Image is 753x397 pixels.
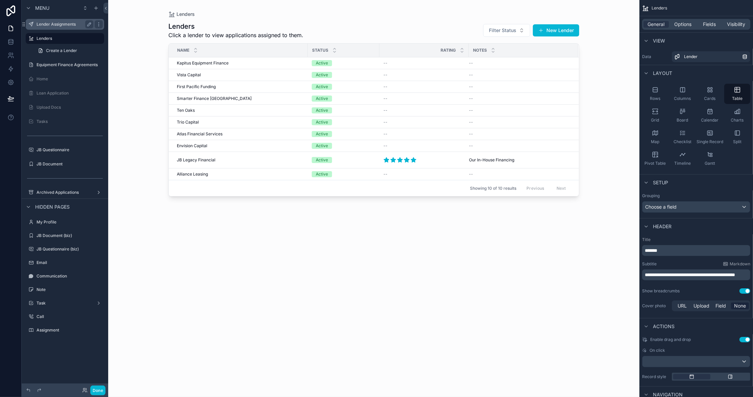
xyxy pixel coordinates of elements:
a: Tasks [26,116,104,127]
span: General [648,21,665,28]
span: On click [650,348,665,353]
span: Charts [731,117,744,123]
span: View [653,37,665,44]
label: Cover photo [642,303,669,309]
a: JB Questionnaire (biz) [26,244,104,255]
button: Timeline [669,149,696,169]
button: Single Record [697,127,723,147]
span: Table [732,96,743,101]
button: Map [642,127,668,147]
span: Choose a field [645,204,677,210]
span: Split [733,139,742,144]
a: My Profile [26,217,104,228]
span: Map [651,139,659,144]
label: Equipment Finance Agreements [37,62,103,68]
button: Done [90,386,105,395]
span: Grid [651,117,659,123]
span: Options [674,21,691,28]
span: Fields [703,21,716,28]
span: Gantt [705,161,715,166]
span: Setup [653,179,668,186]
span: Checklist [674,139,691,144]
label: Data [642,54,669,59]
label: My Profile [37,219,103,225]
span: Actions [653,323,675,330]
label: Communication [37,273,103,279]
button: Table [724,84,750,104]
label: Record style [642,374,669,379]
span: Single Record [697,139,723,144]
div: scrollable content [642,245,750,256]
span: Rating [441,48,456,53]
a: JB Document [26,159,104,169]
a: Create a Lender [34,45,104,56]
label: Archived Applications [37,190,93,195]
span: Lenders [652,5,667,11]
span: Columns [674,96,691,101]
label: Task [37,300,93,306]
label: Note [37,287,103,292]
button: Gantt [697,149,723,169]
span: Markdown [730,261,750,267]
button: Calendar [697,105,723,126]
span: Timeline [674,161,691,166]
label: Assignment [37,327,103,333]
label: Home [37,76,103,82]
span: Upload [693,302,709,309]
span: Cards [704,96,716,101]
span: Name [177,48,189,53]
button: Grid [642,105,668,126]
label: JB Document [37,161,103,167]
div: Show breadcrumbs [642,288,680,294]
a: Lenders [26,33,104,44]
a: Lender [672,51,750,62]
span: Menu [35,5,49,11]
a: Markdown [723,261,750,267]
a: Upload Docs [26,102,104,113]
button: Board [669,105,696,126]
label: Call [37,314,103,319]
button: Checklist [669,127,696,147]
span: Board [677,117,688,123]
a: Lender Assignments [26,19,104,30]
a: Task [26,298,104,309]
span: Layout [653,70,672,77]
label: JB Questionnaire (biz) [37,246,103,252]
button: Columns [669,84,696,104]
label: Loan Application [37,90,103,96]
div: scrollable content [642,269,750,280]
a: JB Document (biz) [26,230,104,241]
label: Upload Docs [37,105,103,110]
a: Home [26,74,104,84]
a: Assignment [26,325,104,336]
span: Rows [650,96,660,101]
label: Lenders [37,36,100,41]
span: Hidden pages [35,204,70,210]
span: Enable drag and drop [650,337,691,342]
span: None [734,302,746,309]
a: Communication [26,271,104,282]
button: Rows [642,84,668,104]
a: Loan Application [26,88,104,99]
span: Field [715,302,726,309]
span: Notes [473,48,487,53]
button: Pivot Table [642,149,668,169]
span: Visibility [727,21,746,28]
label: Lender Assignments [37,22,91,27]
span: Showing 10 of 10 results [470,186,516,191]
a: Archived Applications [26,187,104,198]
span: Header [653,223,672,230]
button: Cards [697,84,723,104]
label: Tasks [37,119,103,124]
span: Calendar [701,117,719,123]
a: Email [26,257,104,268]
label: Subtitle [642,261,657,267]
span: Lender [684,54,698,59]
a: JB Questionnaire [26,144,104,155]
label: JB Questionnaire [37,147,103,153]
label: Title [642,237,750,242]
a: Note [26,284,104,295]
a: Equipment Finance Agreements [26,59,104,70]
a: Call [26,311,104,322]
span: Pivot Table [644,161,666,166]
